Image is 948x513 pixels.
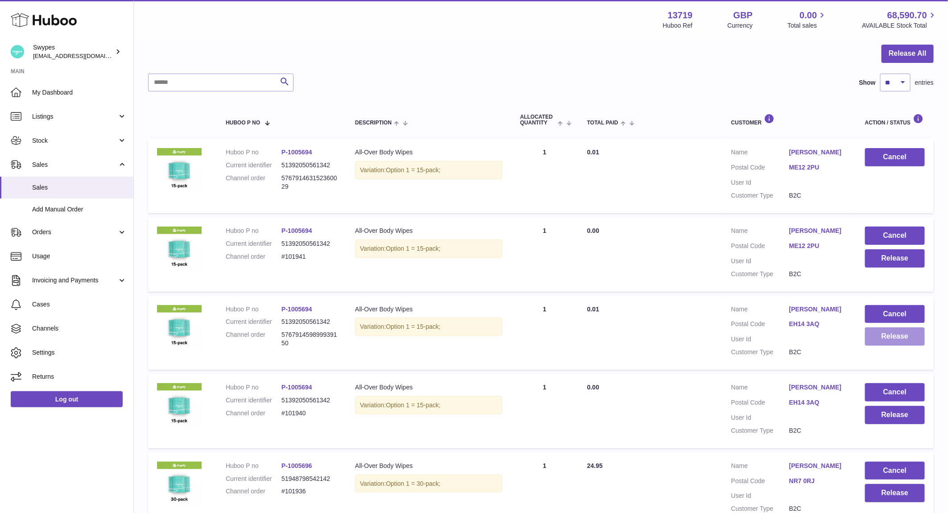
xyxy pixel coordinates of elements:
[32,137,117,145] span: Stock
[789,163,847,172] a: ME12 2PU
[32,276,117,285] span: Invoicing and Payments
[587,120,618,126] span: Total paid
[859,79,876,87] label: Show
[226,174,282,191] dt: Channel order
[865,406,925,424] button: Release
[355,462,502,470] div: All-Over Body Wipes
[355,318,502,336] div: Variation:
[282,149,312,156] a: P-1005694
[731,242,789,252] dt: Postal Code
[32,205,127,214] span: Add Manual Order
[587,149,599,156] span: 0.01
[355,240,502,258] div: Variation:
[789,505,847,513] dd: B2C
[511,374,578,448] td: 1
[731,148,789,159] dt: Name
[355,396,502,414] div: Variation:
[282,475,337,483] dd: 51948798542142
[668,9,693,21] strong: 13719
[226,120,260,126] span: Huboo P no
[731,114,847,126] div: Customer
[32,372,127,381] span: Returns
[663,21,693,30] div: Huboo Ref
[157,462,202,506] img: 137191726829084.png
[865,148,925,166] button: Cancel
[226,396,282,405] dt: Current identifier
[32,324,127,333] span: Channels
[731,492,789,500] dt: User Id
[226,161,282,170] dt: Current identifier
[865,383,925,401] button: Cancel
[731,477,789,488] dt: Postal Code
[226,240,282,248] dt: Current identifier
[731,178,789,187] dt: User Id
[32,228,117,236] span: Orders
[865,114,925,126] div: Action / Status
[226,475,282,483] dt: Current identifier
[789,305,847,314] a: [PERSON_NAME]
[226,487,282,496] dt: Channel order
[731,305,789,316] dt: Name
[731,320,789,331] dt: Postal Code
[282,384,312,391] a: P-1005694
[862,21,937,30] span: AVAILABLE Stock Total
[789,426,847,435] dd: B2C
[282,227,312,234] a: P-1005694
[789,383,847,392] a: [PERSON_NAME]
[800,9,817,21] span: 0.00
[731,335,789,343] dt: User Id
[386,166,441,174] span: Option 1 = 15-pack;
[32,183,127,192] span: Sales
[731,462,789,472] dt: Name
[355,227,502,235] div: All-Over Body Wipes
[787,21,827,30] span: Total sales
[915,79,934,87] span: entries
[731,426,789,435] dt: Customer Type
[32,161,117,169] span: Sales
[282,174,337,191] dd: 576791463152360029
[865,462,925,480] button: Cancel
[587,462,603,469] span: 24.95
[731,257,789,265] dt: User Id
[731,191,789,200] dt: Customer Type
[226,305,282,314] dt: Huboo P no
[226,331,282,348] dt: Channel order
[887,9,927,21] span: 68,590.70
[355,383,502,392] div: All-Over Body Wipes
[865,327,925,346] button: Release
[226,227,282,235] dt: Huboo P no
[882,45,934,63] button: Release All
[789,477,847,485] a: NR7 0RJ
[865,227,925,245] button: Cancel
[789,242,847,250] a: ME12 2PU
[355,161,502,179] div: Variation:
[789,148,847,157] a: [PERSON_NAME]
[789,191,847,200] dd: B2C
[282,462,312,469] a: P-1005696
[587,306,599,313] span: 0.01
[865,305,925,323] button: Cancel
[32,88,127,97] span: My Dashboard
[789,348,847,356] dd: B2C
[282,318,337,326] dd: 51392050561342
[731,414,789,422] dt: User Id
[226,148,282,157] dt: Huboo P no
[226,252,282,261] dt: Channel order
[33,52,131,59] span: [EMAIL_ADDRESS][DOMAIN_NAME]
[32,348,127,357] span: Settings
[282,161,337,170] dd: 51392050561342
[157,305,202,350] img: 137191726829119.png
[731,383,789,394] dt: Name
[157,383,202,428] img: 137191726829119.png
[587,384,599,391] span: 0.00
[386,323,441,330] span: Option 1 = 15-pack;
[587,227,599,234] span: 0.00
[355,305,502,314] div: All-Over Body Wipes
[157,227,202,271] img: 137191726829119.png
[226,383,282,392] dt: Huboo P no
[386,401,441,409] span: Option 1 = 15-pack;
[226,409,282,418] dt: Channel order
[865,484,925,502] button: Release
[731,348,789,356] dt: Customer Type
[862,9,937,30] a: 68,590.70 AVAILABLE Stock Total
